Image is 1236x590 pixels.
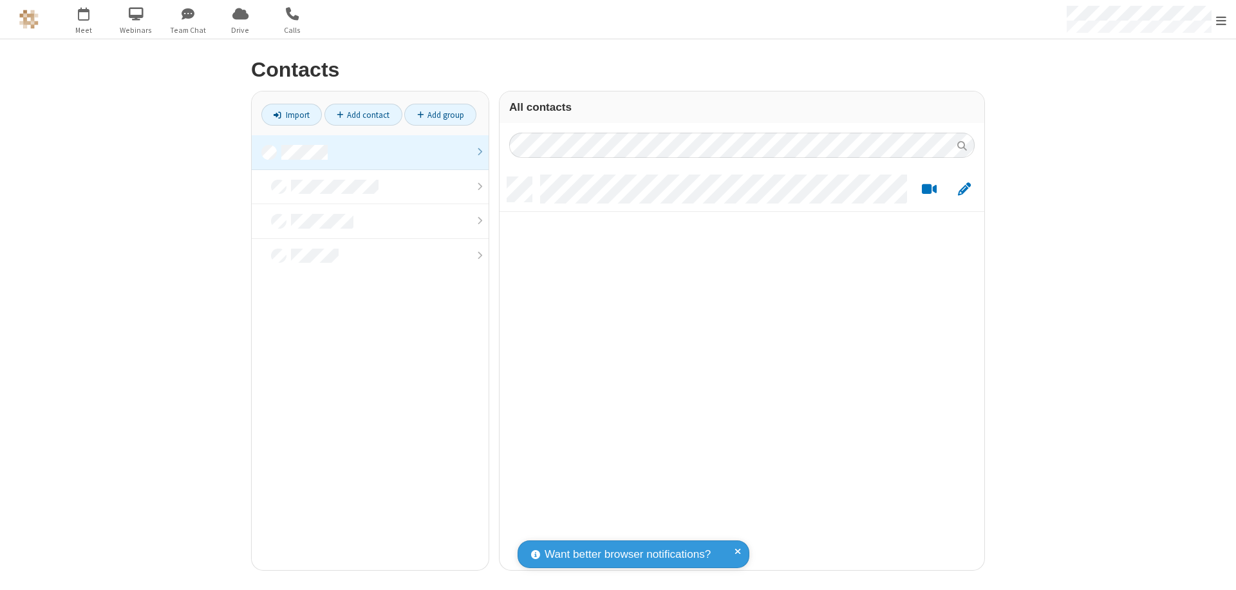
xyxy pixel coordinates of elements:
h2: Contacts [251,59,985,81]
a: Import [261,104,322,126]
span: Webinars [112,24,160,36]
span: Want better browser notifications? [545,546,711,563]
span: Team Chat [164,24,212,36]
button: Start a video meeting [917,182,942,198]
button: Edit [951,182,977,198]
h3: All contacts [509,101,975,113]
span: Calls [268,24,317,36]
span: Drive [216,24,265,36]
a: Add group [404,104,476,126]
div: grid [500,167,984,570]
img: QA Selenium DO NOT DELETE OR CHANGE [19,10,39,29]
a: Add contact [324,104,402,126]
span: Meet [60,24,108,36]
